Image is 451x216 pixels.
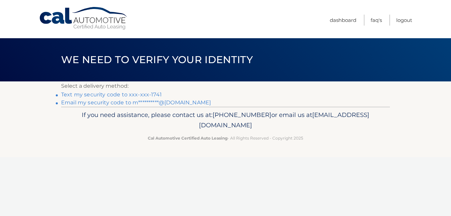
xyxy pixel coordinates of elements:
span: We need to verify your identity [61,54,253,66]
p: Select a delivery method: [61,81,390,91]
a: Logout [396,15,412,26]
a: Dashboard [330,15,356,26]
span: [PHONE_NUMBER] [213,111,271,119]
a: Text my security code to xxx-xxx-1741 [61,91,162,98]
p: - All Rights Reserved - Copyright 2025 [65,135,386,142]
a: Cal Automotive [39,7,129,30]
a: Email my security code to m**********@[DOMAIN_NAME] [61,99,211,106]
a: FAQ's [371,15,382,26]
p: If you need assistance, please contact us at: or email us at [65,110,386,131]
strong: Cal Automotive Certified Auto Leasing [148,136,227,141]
